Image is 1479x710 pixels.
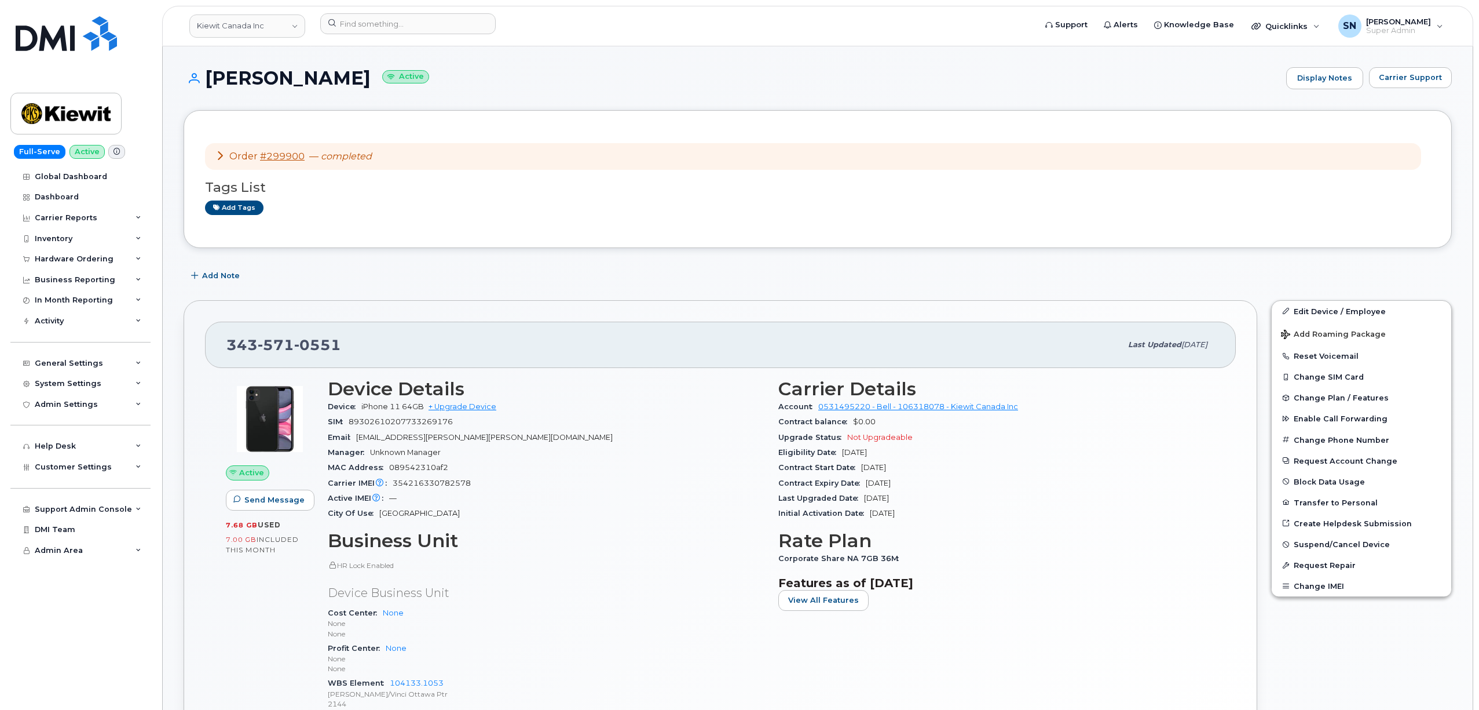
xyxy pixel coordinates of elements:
span: Add Roaming Package [1281,330,1386,341]
p: Device Business Unit [328,585,764,602]
a: 0531495220 - Bell - 106318078 - Kiewit Canada Inc [818,402,1018,411]
a: None [386,644,407,653]
button: Carrier Support [1369,67,1452,88]
button: Enable Call Forwarding [1272,408,1451,429]
button: Change IMEI [1272,576,1451,596]
span: Contract Expiry Date [778,479,866,487]
span: WBS Element [328,679,390,687]
span: 343 [226,336,341,354]
a: Edit Device / Employee [1272,301,1451,322]
span: Active [239,467,264,478]
button: Send Message [226,490,314,511]
span: Contract Start Date [778,463,861,472]
button: Change Phone Number [1272,429,1451,450]
span: 7.68 GB [226,521,258,529]
span: [DATE] [864,494,889,503]
span: Order [229,151,258,162]
a: #299900 [260,151,305,162]
span: SIM [328,417,349,426]
img: iPhone_11.jpg [235,384,305,454]
span: Upgrade Status [778,433,847,442]
h3: Business Unit [328,530,764,551]
button: Block Data Usage [1272,471,1451,492]
button: View All Features [778,590,869,611]
p: None [328,629,764,639]
span: 89302610207733269176 [349,417,453,426]
span: Contract balance [778,417,853,426]
p: None [328,618,764,628]
span: View All Features [788,595,859,606]
p: 2144 [328,699,764,709]
span: Enable Call Forwarding [1294,414,1388,423]
p: [PERSON_NAME]/Vinci Ottawa Ptr [328,689,764,699]
span: 089542310af2 [389,463,448,472]
span: Last updated [1128,340,1181,349]
span: iPhone 11 64GB [361,402,424,411]
span: Cost Center [328,609,383,617]
a: 104133.1053 [390,679,444,687]
small: Active [382,70,429,83]
span: Manager [328,448,370,457]
button: Transfer to Personal [1272,492,1451,513]
em: completed [321,151,372,162]
h3: Tags List [205,180,1430,195]
span: — [309,151,372,162]
span: Device [328,402,361,411]
span: Add Note [202,270,240,281]
span: 571 [258,336,294,354]
h3: Device Details [328,378,764,399]
span: [DATE] [842,448,867,457]
h3: Carrier Details [778,378,1215,399]
button: Change Plan / Features [1272,387,1451,408]
span: Eligibility Date [778,448,842,457]
span: Unknown Manager [370,448,441,457]
span: Account [778,402,818,411]
span: [GEOGRAPHIC_DATA] [379,509,460,518]
span: [DATE] [1181,340,1207,349]
span: included this month [226,535,299,554]
button: Reset Voicemail [1272,345,1451,366]
span: City Of Use [328,509,379,518]
span: Suspend/Cancel Device [1294,540,1390,549]
span: [DATE] [861,463,886,472]
span: [DATE] [870,509,895,518]
p: HR Lock Enabled [328,560,764,570]
span: — [389,494,397,503]
iframe: Messenger Launcher [1429,660,1470,701]
p: None [328,654,764,664]
a: Create Helpdesk Submission [1272,513,1451,534]
span: [EMAIL_ADDRESS][PERSON_NAME][PERSON_NAME][DOMAIN_NAME] [356,433,613,442]
span: Carrier IMEI [328,479,393,487]
a: None [383,609,404,617]
button: Add Note [184,265,250,286]
span: $0.00 [853,417,876,426]
button: Add Roaming Package [1272,322,1451,345]
h3: Rate Plan [778,530,1215,551]
p: None [328,664,764,673]
a: Add tags [205,201,263,215]
h1: [PERSON_NAME] [184,68,1280,88]
span: 7.00 GB [226,536,257,544]
span: Last Upgraded Date [778,494,864,503]
button: Suspend/Cancel Device [1272,534,1451,555]
span: Profit Center [328,644,386,653]
span: Carrier Support [1379,72,1442,83]
span: 354216330782578 [393,479,471,487]
span: [DATE] [866,479,891,487]
button: Request Account Change [1272,450,1451,471]
button: Request Repair [1272,555,1451,576]
span: Change Plan / Features [1294,394,1389,402]
span: MAC Address [328,463,389,472]
span: Email [328,433,356,442]
span: used [258,520,281,529]
a: Display Notes [1286,67,1363,89]
span: Corporate Share NA 7GB 36M [778,554,905,563]
span: Not Upgradeable [847,433,913,442]
h3: Features as of [DATE] [778,576,1215,590]
span: Initial Activation Date [778,509,870,518]
span: Active IMEI [328,494,389,503]
a: + Upgrade Device [429,402,496,411]
span: Send Message [244,494,305,505]
button: Change SIM Card [1272,366,1451,387]
span: 0551 [294,336,341,354]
